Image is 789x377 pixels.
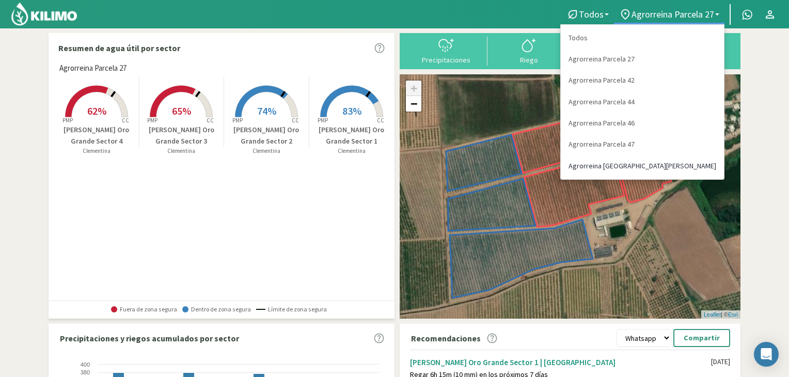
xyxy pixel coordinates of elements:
[309,124,394,147] p: [PERSON_NAME] Oro Grande Sector 1
[256,306,327,313] span: Límite de zona segura
[673,329,730,347] button: Compartir
[60,332,239,344] p: Precipitaciones y riegos acumulados por sector
[701,310,740,319] div: | ©
[491,56,567,64] div: Riego
[754,342,779,367] div: Open Intercom Messenger
[561,70,724,91] a: Agrorreina Parcela 42
[711,357,730,366] div: [DATE]
[405,37,487,64] button: Precipitaciones
[62,117,73,124] tspan: PMP
[139,147,224,155] p: Clementina
[172,104,191,117] span: 65%
[224,147,309,155] p: Clementina
[561,49,724,70] a: Agrorreina Parcela 27
[224,124,309,147] p: [PERSON_NAME] Oro Grande Sector 2
[54,147,139,155] p: Clementina
[704,311,721,318] a: Leaflet
[342,104,361,117] span: 83%
[411,332,481,344] p: Recomendaciones
[10,2,78,26] img: Kilimo
[406,81,421,96] a: Zoom in
[139,124,224,147] p: [PERSON_NAME] Oro Grande Sector 3
[207,117,214,124] tspan: CC
[54,124,139,147] p: [PERSON_NAME] Oro Grande Sector 4
[122,117,129,124] tspan: CC
[59,62,127,74] span: Agrorreina Parcela 27
[561,27,724,49] a: Todos
[292,117,299,124] tspan: CC
[408,56,484,64] div: Precipitaciones
[111,306,177,313] span: Fuera de zona segura
[81,362,90,368] text: 400
[232,117,243,124] tspan: PMP
[87,104,106,117] span: 62%
[561,91,724,113] a: Agrorreina Parcela 44
[377,117,384,124] tspan: CC
[410,357,711,367] div: [PERSON_NAME] Oro Grande Sector 1 | [GEOGRAPHIC_DATA]
[561,155,724,177] a: Agrorreina [GEOGRAPHIC_DATA][PERSON_NAME]
[309,147,394,155] p: Clementina
[81,369,90,375] text: 380
[147,117,157,124] tspan: PMP
[579,9,604,20] span: Todos
[257,104,276,117] span: 74%
[632,9,714,20] span: Agrorreina Parcela 27
[561,113,724,134] a: Agrorreina Parcela 46
[728,311,738,318] a: Esri
[406,96,421,112] a: Zoom out
[561,134,724,155] a: Agrorreina Parcela 47
[487,37,570,64] button: Riego
[684,332,720,344] p: Compartir
[318,117,328,124] tspan: PMP
[182,306,251,313] span: Dentro de zona segura
[58,42,180,54] p: Resumen de agua útil por sector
